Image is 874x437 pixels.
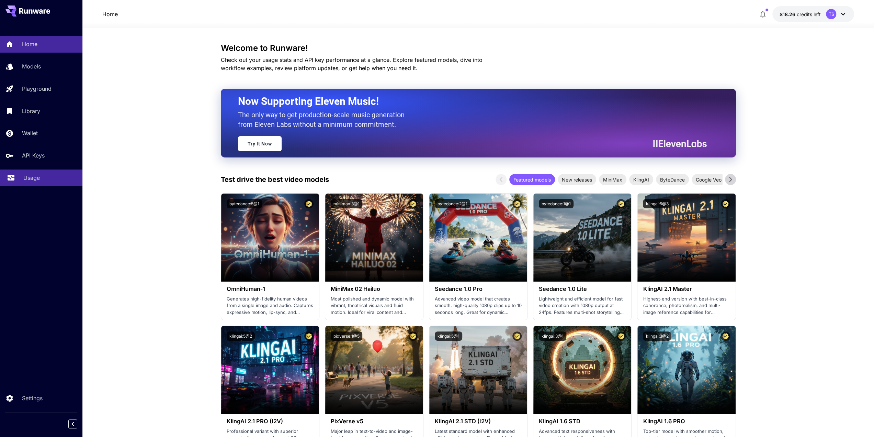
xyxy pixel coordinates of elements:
[721,331,730,341] button: Certified Model – Vetted for best performance and includes a commercial license.
[558,174,596,185] div: New releases
[643,199,671,208] button: klingai:5@3
[331,286,418,292] h3: MiniMax 02 Hailuo
[539,331,566,341] button: klingai:3@1
[637,194,735,282] img: alt
[616,331,626,341] button: Certified Model – Vetted for best performance and includes a commercial license.
[22,394,43,402] p: Settings
[22,129,38,137] p: Wallet
[304,199,314,208] button: Certified Model – Vetted for best performance and includes a commercial license.
[304,331,314,341] button: Certified Model – Vetted for best performance and includes a commercial license.
[331,199,362,208] button: minimax:3@1
[539,199,574,208] button: bytedance:1@1
[539,296,626,316] p: Lightweight and efficient model for fast video creation with 1080p output at 24fps. Features mult...
[435,199,470,208] button: bytedance:2@1
[238,110,410,129] p: The only way to get production-scale music generation from Eleven Labs without a minimum commitment.
[558,176,596,183] span: New releases
[629,174,653,185] div: KlingAI
[643,331,671,341] button: klingai:3@2
[227,286,314,292] h3: OmniHuman‑1
[692,174,726,185] div: Google Veo
[512,199,522,208] button: Certified Model – Vetted for best performance and includes a commercial license.
[221,194,319,282] img: alt
[435,296,522,316] p: Advanced video model that creates smooth, high-quality 1080p clips up to 10 seconds long. Great f...
[796,11,820,17] span: credits left
[102,10,118,18] a: Home
[539,418,626,425] h3: KlingAI 1.6 STD
[779,11,796,17] span: $18.26
[599,174,626,185] div: MiniMax
[73,418,82,430] div: Collapse sidebar
[408,199,418,208] button: Certified Model – Vetted for best performance and includes a commercial license.
[435,418,522,425] h3: KlingAI 2.1 STD (I2V)
[325,194,423,282] img: alt
[227,296,314,316] p: Generates high-fidelity human videos from a single image and audio. Captures expressive motion, l...
[238,136,282,151] a: Try It Now
[656,176,689,183] span: ByteDance
[22,107,40,115] p: Library
[533,326,631,414] img: alt
[325,326,423,414] img: alt
[429,194,527,282] img: alt
[22,40,37,48] p: Home
[509,174,555,185] div: Featured models
[629,176,653,183] span: KlingAI
[227,199,262,208] button: bytedance:5@1
[435,331,462,341] button: klingai:5@1
[227,331,255,341] button: klingai:5@2
[331,418,418,425] h3: PixVerse v5
[656,174,689,185] div: ByteDance
[221,43,736,53] h3: Welcome to Runware!
[692,176,726,183] span: Google Veo
[227,418,314,425] h3: KlingAI 2.1 PRO (I2V)
[408,331,418,341] button: Certified Model – Vetted for best performance and includes a commercial license.
[616,199,626,208] button: Certified Model – Vetted for best performance and includes a commercial license.
[221,174,329,185] p: Test drive the best video models
[512,331,522,341] button: Certified Model – Vetted for best performance and includes a commercial license.
[599,176,626,183] span: MiniMax
[23,174,40,182] p: Usage
[779,11,820,18] div: $18.258
[22,151,45,160] p: API Keys
[102,10,118,18] nav: breadcrumb
[539,286,626,292] h3: Seedance 1.0 Lite
[637,326,735,414] img: alt
[435,286,522,292] h3: Seedance 1.0 Pro
[331,296,418,316] p: Most polished and dynamic model with vibrant, theatrical visuals and fluid motion. Ideal for vira...
[509,176,555,183] span: Featured models
[643,286,730,292] h3: KlingAI 2.1 Master
[772,6,854,22] button: $18.258TS
[429,326,527,414] img: alt
[22,62,41,70] p: Models
[826,9,836,19] div: TS
[643,418,730,425] h3: KlingAI 1.6 PRO
[331,331,362,341] button: pixverse:1@5
[221,326,319,414] img: alt
[22,85,52,93] p: Playground
[643,296,730,316] p: Highest-end version with best-in-class coherence, photorealism, and multi-image reference capabil...
[238,95,702,108] h2: Now Supporting Eleven Music!
[221,56,483,72] span: Check out your usage stats and API key performance at a glance. Explore featured models, dive int...
[68,419,77,428] button: Collapse sidebar
[721,199,730,208] button: Certified Model – Vetted for best performance and includes a commercial license.
[533,194,631,282] img: alt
